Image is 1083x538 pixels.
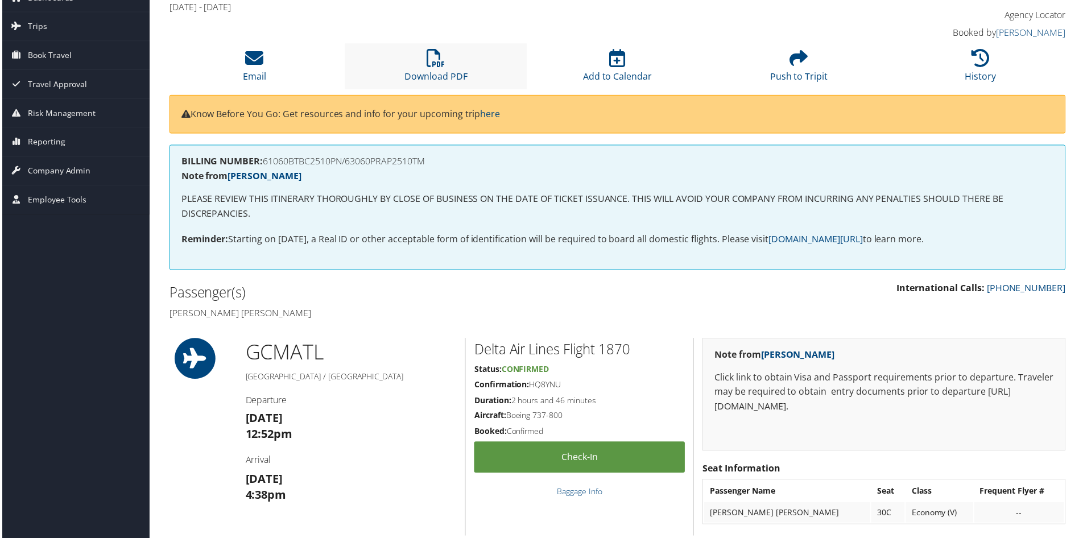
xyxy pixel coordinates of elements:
[474,444,685,475] a: Check-in
[907,504,974,525] td: Economy (V)
[583,56,652,83] a: Add to Calendar
[474,412,506,423] strong: Aircraft:
[26,42,69,70] span: Book Travel
[168,1,838,14] h4: [DATE] - [DATE]
[976,483,1066,503] th: Frequent Flyer #
[501,365,549,376] span: Confirmed
[998,27,1068,39] a: [PERSON_NAME]
[244,456,456,468] h4: Arrival
[480,108,500,121] a: here
[244,340,456,368] h1: GCM ATL
[26,129,63,157] span: Reporting
[180,107,1056,122] p: Know Before You Go: Get resources and info for your upcoming trip
[715,372,1056,416] p: Click link to obtain Visa and Passport requirements prior to departure. Traveler may be required ...
[404,56,467,83] a: Download PDF
[474,365,501,376] strong: Status:
[762,350,836,362] a: [PERSON_NAME]
[474,412,685,423] h5: Boeing 737-800
[982,510,1060,520] div: --
[705,504,871,525] td: [PERSON_NAME] [PERSON_NAME]
[244,428,291,444] strong: 12:52pm
[474,380,529,391] strong: Confirmation:
[180,234,227,246] strong: Reminder:
[226,171,300,183] a: [PERSON_NAME]
[474,396,685,408] h5: 2 hours and 46 minutes
[989,283,1068,296] a: [PHONE_NUMBER]
[873,504,906,525] td: 30C
[244,489,285,504] strong: 4:38pm
[474,396,511,407] strong: Duration:
[907,483,974,503] th: Class
[705,483,871,503] th: Passenger Name
[703,464,781,477] strong: Seat Information
[474,380,685,392] h5: HQ8YNU
[715,350,836,362] strong: Note from
[966,56,998,83] a: History
[771,56,829,83] a: Push to Tripit
[26,100,94,128] span: Risk Management
[474,428,685,439] h5: Confirmed
[474,341,685,361] h2: Delta Air Lines Flight 1870
[873,483,906,503] th: Seat
[180,156,262,168] strong: BILLING NUMBER:
[557,488,602,499] a: Baggage Info
[244,473,282,489] strong: [DATE]
[26,13,45,41] span: Trips
[855,27,1068,39] h4: Booked by
[168,284,609,304] h2: Passenger(s)
[855,9,1068,22] h4: Agency Locator
[26,158,89,186] span: Company Admin
[244,412,282,428] strong: [DATE]
[244,395,456,408] h4: Departure
[244,373,456,384] h5: [GEOGRAPHIC_DATA] / [GEOGRAPHIC_DATA]
[474,428,506,438] strong: Booked:
[180,171,300,183] strong: Note from
[770,234,864,246] a: [DOMAIN_NAME][URL]
[180,193,1056,222] p: PLEASE REVIEW THIS ITINERARY THOROUGHLY BY CLOSE OF BUSINESS ON THE DATE OF TICKET ISSUANCE. THIS...
[898,283,986,296] strong: International Calls:
[242,56,265,83] a: Email
[26,187,85,215] span: Employee Tools
[180,233,1056,248] p: Starting on [DATE], a Real ID or other acceptable form of identification will be required to boar...
[26,71,85,99] span: Travel Approval
[180,158,1056,167] h4: 61060BTBC2510PN/63060PRAP2510TM
[168,308,609,321] h4: [PERSON_NAME] [PERSON_NAME]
